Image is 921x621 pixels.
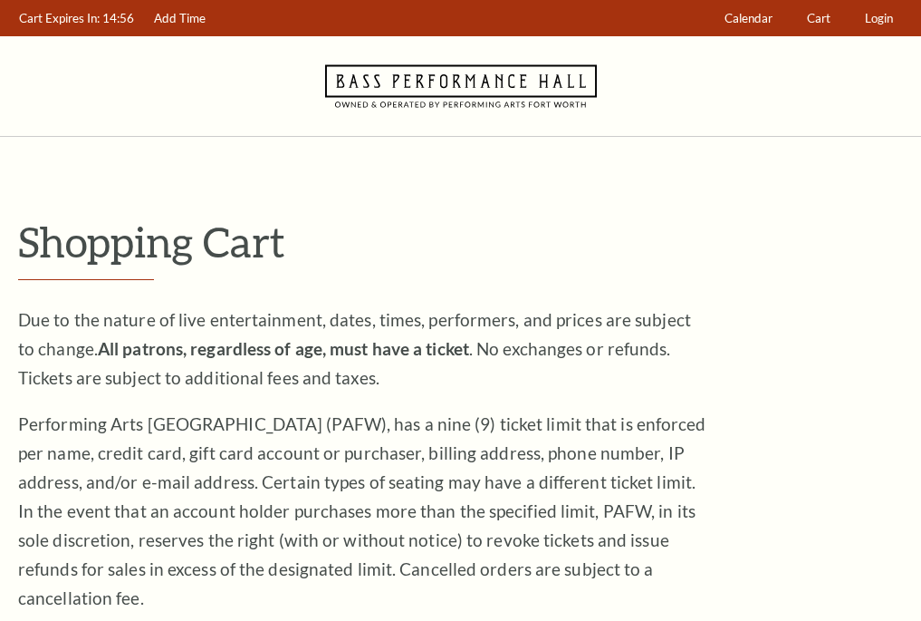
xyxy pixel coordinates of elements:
[724,11,772,25] span: Calendar
[716,1,782,36] a: Calendar
[799,1,839,36] a: Cart
[102,11,134,25] span: 14:56
[865,11,893,25] span: Login
[146,1,215,36] a: Add Time
[18,309,691,388] span: Due to the nature of live entertainment, dates, times, performers, and prices are subject to chan...
[18,410,706,613] p: Performing Arts [GEOGRAPHIC_DATA] (PAFW), has a nine (9) ticket limit that is enforced per name, ...
[19,11,100,25] span: Cart Expires In:
[807,11,830,25] span: Cart
[18,218,903,265] p: Shopping Cart
[857,1,902,36] a: Login
[98,338,469,359] strong: All patrons, regardless of age, must have a ticket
